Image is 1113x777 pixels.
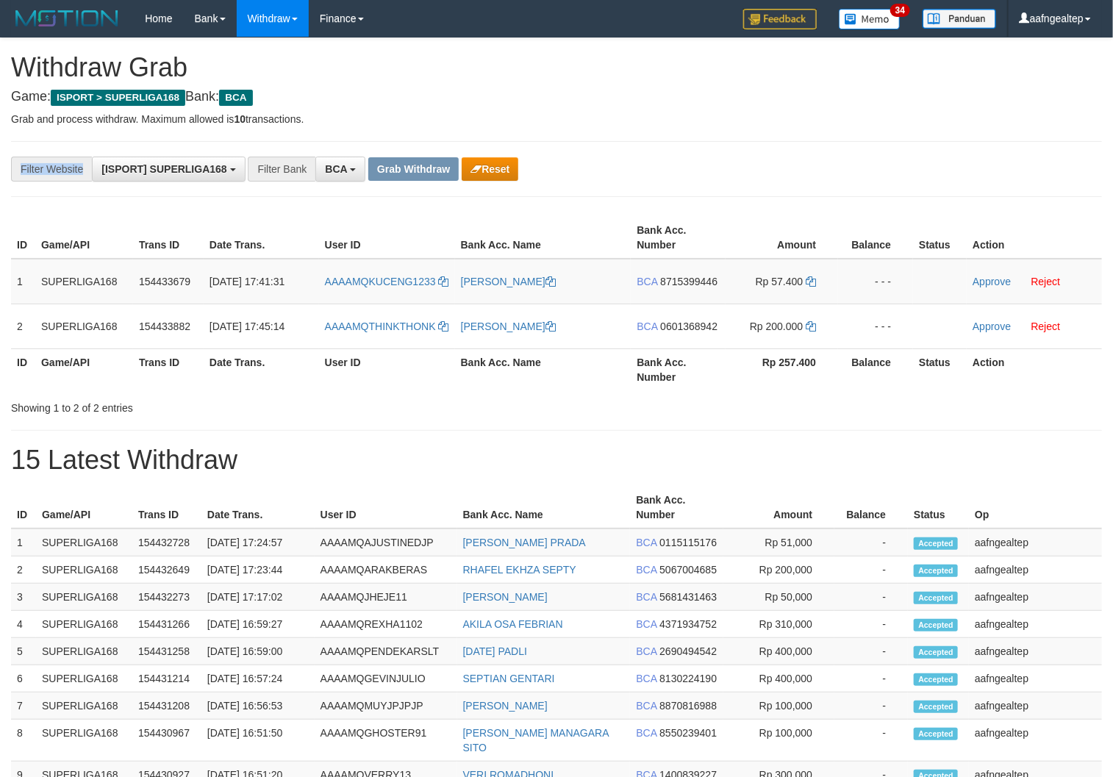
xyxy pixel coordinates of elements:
span: BCA [636,727,656,739]
span: BCA [636,700,656,712]
th: Game/API [36,487,132,529]
a: Reject [1031,321,1061,332]
span: 34 [890,4,910,17]
th: ID [11,487,36,529]
a: [PERSON_NAME] PRADA [463,537,586,548]
span: Copy 0115115176 to clipboard [659,537,717,548]
td: Rp 400,000 [723,665,834,692]
td: aafngealtep [969,665,1102,692]
td: SUPERLIGA168 [36,720,132,762]
th: Date Trans. [201,487,315,529]
img: Button%20Memo.svg [839,9,901,29]
td: AAAAMQAJUSTINEDJP [315,529,457,556]
td: - [834,556,908,584]
span: [DATE] 17:41:31 [210,276,284,287]
span: AAAAMQKUCENG1233 [325,276,436,287]
td: Rp 50,000 [723,584,834,611]
td: 154432273 [132,584,201,611]
a: RHAFEL EKHZA SEPTY [463,564,576,576]
td: SUPERLIGA168 [36,638,132,665]
th: Bank Acc. Number [631,217,726,259]
a: [PERSON_NAME] [463,700,548,712]
span: Accepted [914,565,958,577]
td: [DATE] 17:24:57 [201,529,315,556]
td: 8 [11,720,36,762]
span: Accepted [914,592,958,604]
td: 1 [11,529,36,556]
td: 154430967 [132,720,201,762]
td: SUPERLIGA168 [36,584,132,611]
span: Accepted [914,701,958,713]
span: Copy 0601368942 to clipboard [660,321,717,332]
td: Rp 200,000 [723,556,834,584]
td: - [834,665,908,692]
span: Copy 2690494542 to clipboard [659,645,717,657]
td: aafngealtep [969,720,1102,762]
td: - [834,638,908,665]
th: Bank Acc. Name [455,217,631,259]
th: Balance [838,348,913,390]
td: aafngealtep [969,692,1102,720]
a: Approve [973,276,1011,287]
td: aafngealtep [969,529,1102,556]
td: 5 [11,638,36,665]
td: aafngealtep [969,584,1102,611]
h1: Withdraw Grab [11,53,1102,82]
span: Rp 200.000 [750,321,803,332]
td: - - - [838,304,913,348]
th: Status [908,487,969,529]
th: Bank Acc. Name [457,487,631,529]
button: Reset [462,157,518,181]
td: AAAAMQJHEJE11 [315,584,457,611]
p: Grab and process withdraw. Maximum allowed is transactions. [11,112,1102,126]
td: 6 [11,665,36,692]
span: ISPORT > SUPERLIGA168 [51,90,185,106]
td: 154431214 [132,665,201,692]
td: - [834,720,908,762]
td: SUPERLIGA168 [36,665,132,692]
span: BCA [636,591,656,603]
a: [PERSON_NAME] [461,321,556,332]
th: Action [967,348,1102,390]
a: Approve [973,321,1011,332]
td: Rp 100,000 [723,720,834,762]
td: 2 [11,304,35,348]
button: [ISPORT] SUPERLIGA168 [92,157,245,182]
td: - - - [838,259,913,304]
td: AAAAMQGHOSTER91 [315,720,457,762]
img: Feedback.jpg [743,9,817,29]
th: Bank Acc. Number [630,487,723,529]
th: User ID [315,487,457,529]
td: - [834,584,908,611]
th: Game/API [35,217,133,259]
th: Trans ID [132,487,201,529]
td: Rp 400,000 [723,638,834,665]
span: BCA [636,537,656,548]
td: aafngealtep [969,638,1102,665]
th: Bank Acc. Number [631,348,726,390]
img: panduan.png [923,9,996,29]
span: Accepted [914,646,958,659]
th: Trans ID [133,217,204,259]
th: Balance [834,487,908,529]
td: Rp 100,000 [723,692,834,720]
span: Accepted [914,673,958,686]
span: BCA [637,276,657,287]
span: AAAAMQTHINKTHONK [325,321,436,332]
a: AAAAMQKUCENG1233 [325,276,449,287]
td: [DATE] 17:17:02 [201,584,315,611]
a: AKILA OSA FEBRIAN [463,618,563,630]
span: Copy 4371934752 to clipboard [659,618,717,630]
span: Copy 8715399446 to clipboard [660,276,717,287]
div: Showing 1 to 2 of 2 entries [11,395,453,415]
a: [PERSON_NAME] [463,591,548,603]
a: Reject [1031,276,1061,287]
a: Copy 200000 to clipboard [806,321,816,332]
a: [PERSON_NAME] [461,276,556,287]
span: BCA [637,321,657,332]
td: AAAAMQGEVINJULIO [315,665,457,692]
td: 154431258 [132,638,201,665]
td: aafngealtep [969,556,1102,584]
span: BCA [636,673,656,684]
span: Accepted [914,728,958,740]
